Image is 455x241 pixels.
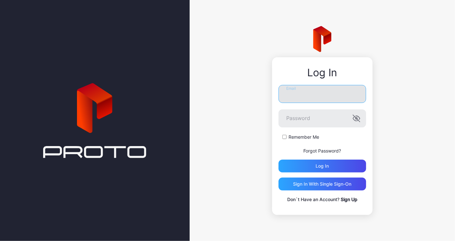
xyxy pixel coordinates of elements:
input: Email [279,85,366,103]
button: Password [353,115,360,122]
div: Log In [279,67,366,79]
button: Log in [279,160,366,172]
a: Sign Up [341,197,357,202]
p: Don`t Have an Account? [279,196,366,203]
button: Sign in With Single Sign-On [279,178,366,190]
a: Forgot Password? [303,148,341,153]
div: Log in [316,163,329,169]
label: Remember Me [289,134,319,140]
div: Sign in With Single Sign-On [293,181,351,187]
input: Password [279,109,366,127]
